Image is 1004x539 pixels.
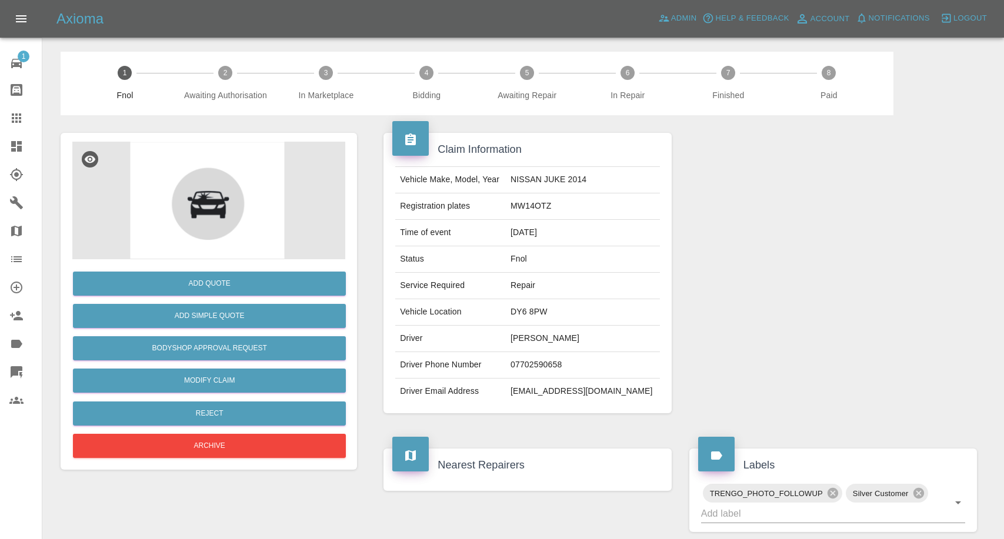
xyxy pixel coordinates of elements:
[699,9,792,28] button: Help & Feedback
[18,51,29,62] span: 1
[73,304,346,328] button: Add Simple Quote
[395,167,506,193] td: Vehicle Make, Model, Year
[395,299,506,326] td: Vehicle Location
[671,12,697,25] span: Admin
[395,326,506,352] td: Driver
[392,457,662,473] h4: Nearest Repairers
[72,142,342,259] img: defaultCar-C0N0gyFo.png
[506,326,660,352] td: [PERSON_NAME]
[953,12,987,25] span: Logout
[703,487,830,500] span: TRENGO_PHOTO_FOLLOWUP
[938,9,990,28] button: Logout
[626,69,630,77] text: 6
[655,9,700,28] a: Admin
[73,434,346,458] button: Archive
[683,89,774,101] span: Finished
[425,69,429,77] text: 4
[783,89,875,101] span: Paid
[506,352,660,379] td: 07702590658
[224,69,228,77] text: 2
[506,193,660,220] td: MW14OTZ
[846,487,916,500] span: Silver Customer
[73,369,346,393] a: Modify Claim
[73,272,346,296] button: Add Quote
[792,9,853,28] a: Account
[698,457,968,473] h4: Labels
[950,494,966,511] button: Open
[506,299,660,326] td: DY6 8PW
[281,89,372,101] span: In Marketplace
[7,5,35,33] button: Open drawer
[869,12,930,25] span: Notifications
[395,220,506,246] td: Time of event
[392,142,662,158] h4: Claim Information
[827,69,831,77] text: 8
[810,12,850,26] span: Account
[506,273,660,299] td: Repair
[506,379,660,404] td: [EMAIL_ADDRESS][DOMAIN_NAME]
[324,69,328,77] text: 3
[482,89,573,101] span: Awaiting Repair
[395,352,506,379] td: Driver Phone Number
[381,89,472,101] span: Bidding
[56,9,104,28] h5: Axioma
[73,336,346,360] button: Bodyshop Approval Request
[715,12,789,25] span: Help & Feedback
[180,89,271,101] span: Awaiting Authorisation
[73,401,346,426] button: Reject
[853,9,933,28] button: Notifications
[582,89,673,101] span: In Repair
[726,69,731,77] text: 7
[395,273,506,299] td: Service Required
[703,484,842,503] div: TRENGO_PHOTO_FOLLOWUP
[506,220,660,246] td: [DATE]
[395,246,506,273] td: Status
[525,69,529,77] text: 5
[395,379,506,404] td: Driver Email Address
[846,484,928,503] div: Silver Customer
[506,167,660,193] td: NISSAN JUKE 2014
[506,246,660,273] td: Fnol
[123,69,127,77] text: 1
[395,193,506,220] td: Registration plates
[701,504,932,523] input: Add label
[79,89,171,101] span: Fnol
